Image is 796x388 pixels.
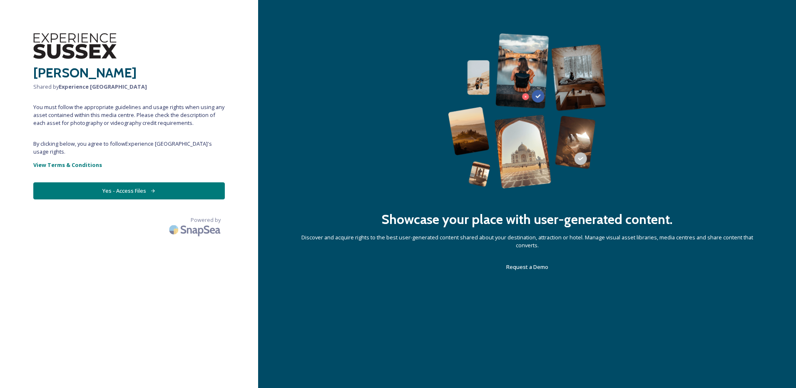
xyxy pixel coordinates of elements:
[33,83,225,91] span: Shared by
[33,160,225,170] a: View Terms & Conditions
[33,63,225,83] h2: [PERSON_NAME]
[506,262,548,272] a: Request a Demo
[33,140,225,156] span: By clicking below, you agree to follow Experience [GEOGRAPHIC_DATA] 's usage rights.
[291,234,763,249] span: Discover and acquire rights to the best user-generated content shared about your destination, att...
[381,209,673,229] h2: Showcase your place with user-generated content.
[33,182,225,199] button: Yes - Access Files
[167,220,225,239] img: SnapSea Logo
[33,33,117,59] img: WSCC%20ES%20Logo%20-%20Primary%20-%20Black.png
[448,33,606,189] img: 63b42ca75bacad526042e722_Group%20154-p-800.png
[506,263,548,271] span: Request a Demo
[59,83,147,90] strong: Experience [GEOGRAPHIC_DATA]
[191,216,221,224] span: Powered by
[33,103,225,127] span: You must follow the appropriate guidelines and usage rights when using any asset contained within...
[33,161,102,169] strong: View Terms & Conditions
